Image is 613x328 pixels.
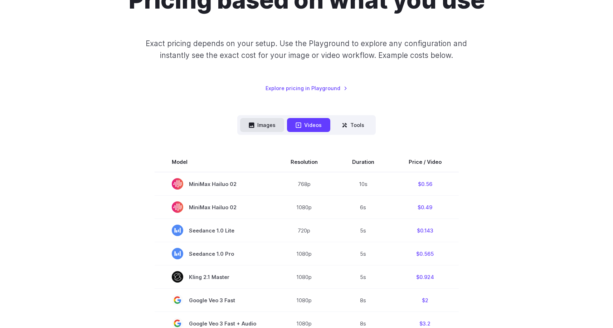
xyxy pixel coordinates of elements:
[335,196,391,219] td: 6s
[391,152,459,172] th: Price / Video
[335,242,391,265] td: 5s
[273,265,335,289] td: 1080p
[273,152,335,172] th: Resolution
[240,118,284,132] button: Images
[391,289,459,312] td: $2
[273,172,335,196] td: 768p
[391,219,459,242] td: $0.143
[273,242,335,265] td: 1080p
[172,248,256,259] span: Seedance 1.0 Pro
[333,118,373,132] button: Tools
[273,196,335,219] td: 1080p
[335,172,391,196] td: 10s
[172,294,256,306] span: Google Veo 3 Fast
[335,289,391,312] td: 8s
[172,271,256,283] span: Kling 2.1 Master
[335,152,391,172] th: Duration
[391,265,459,289] td: $0.924
[266,84,347,92] a: Explore pricing in Playground
[391,172,459,196] td: $0.56
[172,225,256,236] span: Seedance 1.0 Lite
[273,219,335,242] td: 720p
[273,289,335,312] td: 1080p
[335,265,391,289] td: 5s
[172,178,256,190] span: MiniMax Hailuo 02
[172,201,256,213] span: MiniMax Hailuo 02
[391,242,459,265] td: $0.565
[155,152,273,172] th: Model
[391,196,459,219] td: $0.49
[287,118,330,132] button: Videos
[132,38,481,62] p: Exact pricing depends on your setup. Use the Playground to explore any configuration and instantl...
[335,219,391,242] td: 5s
